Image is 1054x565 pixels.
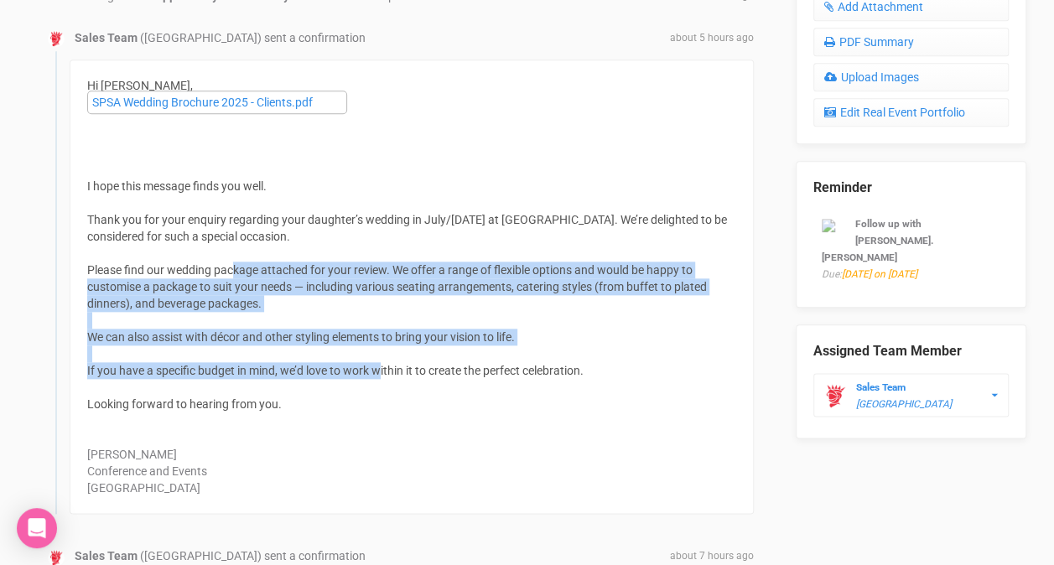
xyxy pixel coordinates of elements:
[87,396,736,412] div: Looking forward to hearing from you.
[813,98,1009,127] a: Edit Real Event Portfolio
[87,178,736,194] div: I hope this message finds you well.
[842,268,917,280] span: [DATE] on [DATE]
[813,342,1009,361] legend: Assigned Team Member
[856,398,952,410] em: [GEOGRAPHIC_DATA]
[140,549,366,562] span: ([GEOGRAPHIC_DATA]) sent a confirmation
[822,219,847,232] img: watch.png
[813,179,1009,198] legend: Reminder
[75,31,138,44] strong: Sales Team
[87,448,177,461] span: [PERSON_NAME]
[87,211,736,245] div: Thank you for your enquiry regarding your daughter’s wedding in July/[DATE] at [GEOGRAPHIC_DATA]....
[87,329,736,345] div: We can also assist with décor and other styling elements to bring your vision to life.
[813,28,1009,56] a: PDF Summary
[670,31,754,45] span: about 5 hours ago
[75,549,138,562] strong: Sales Team
[823,383,848,408] img: knight-head-160.jpg
[17,508,57,548] div: Open Intercom Messenger
[813,63,1009,91] a: Upload Images
[822,268,917,280] em: Due:
[87,464,207,478] span: Conference and Events
[813,373,1009,417] button: Sales Team [GEOGRAPHIC_DATA]
[87,262,736,312] div: Please find our wedding package attached for your review. We offer a range of flexible options an...
[822,218,933,263] small: Follow up with [PERSON_NAME].[PERSON_NAME]
[87,362,736,379] div: If you have a specific budget in mind, we’d love to work within it to create the perfect celebrat...
[856,381,906,393] strong: Sales Team
[87,481,200,495] span: [GEOGRAPHIC_DATA]
[48,30,65,47] img: knight-head-160.jpg
[87,91,347,114] a: SPSA Wedding Brochure 2025 - Clients.pdf
[140,31,366,44] span: ([GEOGRAPHIC_DATA]) sent a confirmation
[87,77,736,178] div: Hi [PERSON_NAME],
[670,549,754,563] span: about 7 hours ago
